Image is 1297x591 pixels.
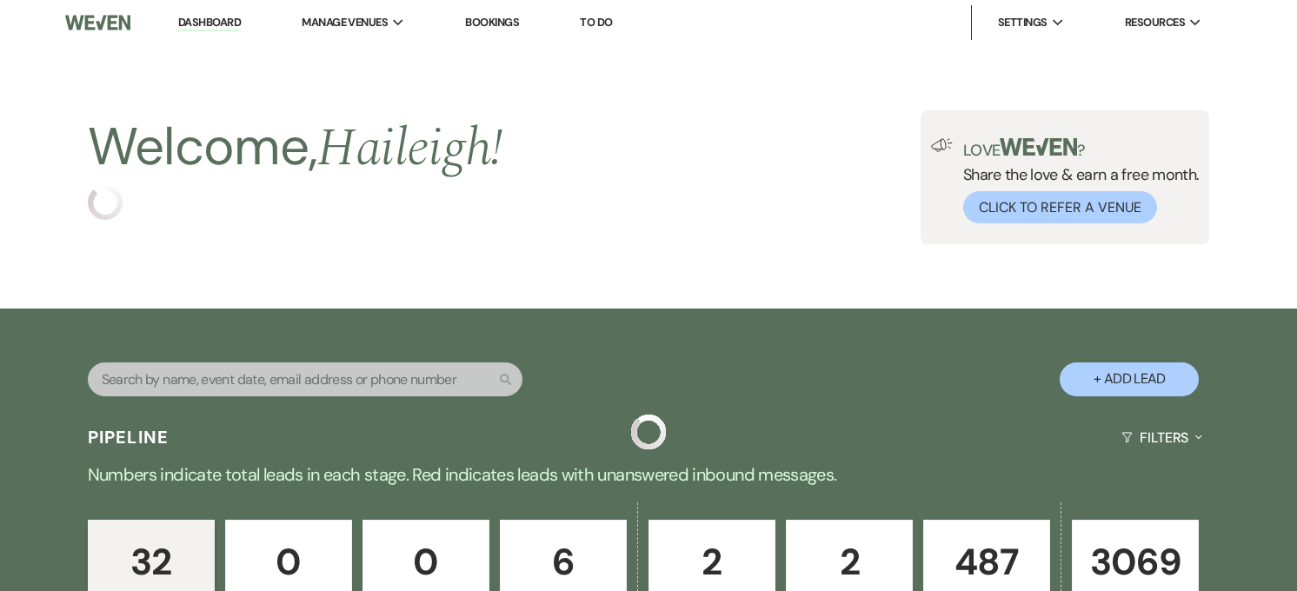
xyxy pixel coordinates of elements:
[23,461,1274,488] p: Numbers indicate total leads in each stage. Red indicates leads with unanswered inbound messages.
[1083,533,1187,591] p: 3069
[1060,362,1199,396] button: + Add Lead
[963,138,1200,158] p: Love ?
[580,15,612,30] a: To Do
[374,533,478,591] p: 0
[953,138,1200,223] div: Share the love & earn a free month.
[302,14,388,31] span: Manage Venues
[65,4,130,41] img: Weven Logo
[88,185,123,220] img: loading spinner
[1114,415,1209,461] button: Filters
[88,110,503,185] h2: Welcome,
[1125,14,1185,31] span: Resources
[1000,138,1077,156] img: weven-logo-green.svg
[236,533,341,591] p: 0
[88,362,522,396] input: Search by name, event date, email address or phone number
[797,533,901,591] p: 2
[998,14,1048,31] span: Settings
[511,533,615,591] p: 6
[963,191,1157,223] button: Click to Refer a Venue
[99,533,203,591] p: 32
[660,533,764,591] p: 2
[88,425,170,449] h3: Pipeline
[935,533,1039,591] p: 487
[465,15,519,30] a: Bookings
[631,415,666,449] img: loading spinner
[178,15,241,31] a: Dashboard
[931,138,953,152] img: loud-speaker-illustration.svg
[317,109,502,189] span: Haileigh !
